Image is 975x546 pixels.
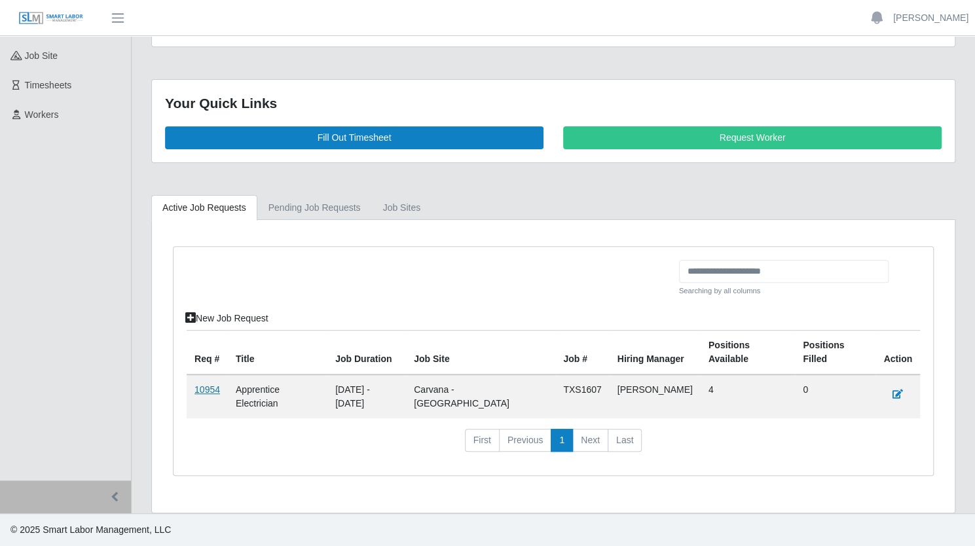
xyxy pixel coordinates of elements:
[18,11,84,26] img: SLM Logo
[327,330,406,374] th: Job Duration
[25,109,59,120] span: Workers
[701,374,796,418] td: 4
[10,524,171,535] span: © 2025 Smart Labor Management, LLC
[327,374,406,418] td: [DATE] - [DATE]
[25,80,72,90] span: Timesheets
[25,50,58,61] span: job site
[406,330,555,374] th: job site
[551,429,573,452] a: 1
[563,126,942,149] a: Request Worker
[187,330,228,374] th: Req #
[165,126,543,149] a: Fill Out Timesheet
[555,374,609,418] td: TXS1607
[151,195,257,221] a: Active Job Requests
[257,195,372,221] a: Pending Job Requests
[406,374,555,418] td: Carvana - [GEOGRAPHIC_DATA]
[372,195,432,221] a: job sites
[795,374,875,418] td: 0
[194,384,220,395] a: 10954
[610,330,701,374] th: Hiring Manager
[875,330,920,374] th: Action
[165,93,942,114] div: Your Quick Links
[228,374,327,418] td: Apprentice Electrician
[187,429,920,463] nav: pagination
[795,330,875,374] th: Positions Filled
[610,374,701,418] td: [PERSON_NAME]
[228,330,327,374] th: Title
[177,307,277,330] a: New Job Request
[679,285,889,297] small: Searching by all columns
[701,330,796,374] th: Positions Available
[555,330,609,374] th: Job #
[893,11,968,25] a: [PERSON_NAME]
